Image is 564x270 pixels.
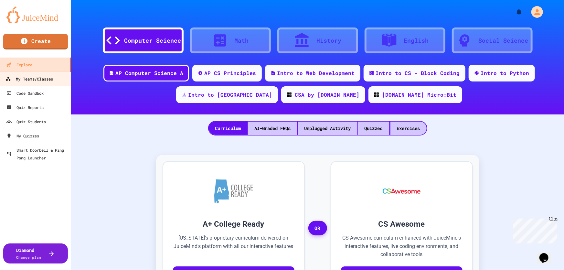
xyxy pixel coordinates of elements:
span: Change plan [16,255,41,260]
div: My Quizzes [6,132,39,140]
div: AP CS Principles [204,69,256,77]
div: Exercises [390,122,427,135]
div: Computer Science [124,36,181,45]
h3: CS Awesome [341,218,463,230]
div: Quizzes [358,122,389,135]
div: Social Science [479,36,528,45]
div: Intro to [GEOGRAPHIC_DATA] [188,91,272,99]
iframe: chat widget [510,216,558,243]
div: My Notifications [503,6,525,17]
div: Math [235,36,249,45]
div: CSA by [DOMAIN_NAME] [295,91,359,99]
span: OR [308,221,327,236]
img: CS Awesome [376,172,427,211]
div: [DOMAIN_NAME] Micro:Bit [382,91,456,99]
img: CODE_logo_RGB.png [287,92,292,97]
div: AI-Graded FRQs [248,122,297,135]
img: logo-orange.svg [6,6,65,23]
div: Intro to Web Development [277,69,355,77]
div: Smart Doorbell & Ping Pong Launcher [6,146,69,162]
div: History [316,36,341,45]
img: CODE_logo_RGB.png [374,92,379,97]
div: My Account [525,5,545,19]
div: Code Sandbox [6,89,44,97]
h3: A+ College Ready [173,218,294,230]
div: Chat with us now!Close [3,3,45,41]
div: Explore [6,61,32,69]
div: Curriculum [209,122,248,135]
div: Unplugged Activity [298,122,357,135]
div: My Teams/Classes [5,75,53,83]
button: DiamondChange plan [3,243,68,264]
div: Diamond [16,247,41,260]
div: Intro to CS - Block Coding [376,69,460,77]
p: [US_STATE]'s proprietary curriculum delivered on JuiceMind's platform with all our interactive fe... [173,234,294,259]
div: Quiz Reports [6,103,44,111]
a: Create [3,34,68,49]
p: CS Awesome curriculum enhanced with JuiceMind's interactive features, live coding environments, a... [341,234,463,259]
img: A+ College Ready [214,179,253,203]
div: AP Computer Science A [115,69,183,77]
iframe: chat widget [537,244,558,264]
div: Quiz Students [6,118,46,125]
div: Intro to Python [481,69,529,77]
div: English [404,36,429,45]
